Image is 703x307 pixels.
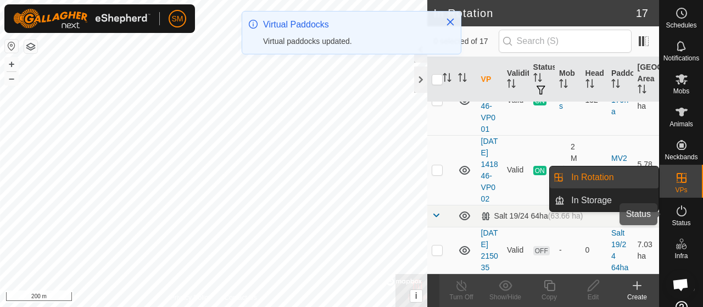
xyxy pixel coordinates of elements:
li: In Storage [550,189,659,211]
td: 5.78 ha [633,135,659,205]
span: ON [533,166,546,175]
div: Create [615,292,659,302]
td: 7.03 ha [633,227,659,273]
td: 0 [581,227,607,273]
span: Schedules [666,22,696,29]
p-sorticon: Activate to sort [458,75,467,83]
h2: In Rotation [434,7,636,20]
span: Notifications [663,55,699,62]
span: Mobs [673,88,689,94]
span: Animals [669,121,693,127]
th: VP [477,57,503,102]
p-sorticon: Activate to sort [443,75,451,83]
a: [DATE] 141846-VP002 [481,137,498,203]
div: Virtual paddocks updated. [263,36,434,47]
td: Valid [503,135,528,205]
a: Open chat [666,270,695,299]
span: 0 selected of 17 [434,36,499,47]
div: Turn Off [439,292,483,302]
a: Salt 19/24 64ha [611,228,628,272]
a: [DATE] 141846-VP001 [481,67,498,133]
p-sorticon: Activate to sort [638,86,646,95]
span: Status [672,220,690,226]
div: 2 Mobs [559,141,576,199]
button: i [410,290,422,302]
td: Valid [503,227,528,273]
th: Paddock [607,57,633,102]
div: Copy [527,292,571,302]
a: In Rotation [565,166,659,188]
span: Heatmap [668,286,695,292]
th: Mob [555,57,581,102]
button: Map Layers [24,40,37,53]
span: i [415,291,417,300]
th: [GEOGRAPHIC_DATA] Area [633,57,659,102]
p-sorticon: Activate to sort [507,81,516,90]
p-sorticon: Activate to sort [611,81,620,90]
a: Contact Us [224,293,256,303]
span: ON [533,96,546,105]
a: Privacy Policy [170,293,211,303]
button: Reset Map [5,40,18,53]
span: (63.66 ha) [548,211,583,220]
button: Close [443,14,458,30]
li: In Rotation [550,166,659,188]
span: In Rotation [571,171,613,184]
div: - [559,244,576,256]
span: VPs [675,187,687,193]
p-sorticon: Activate to sort [559,81,568,90]
th: Validity [503,57,528,102]
p-sorticon: Activate to sort [533,75,542,83]
div: Virtual Paddocks [263,18,434,31]
span: In Storage [571,194,612,207]
a: In Storage [565,189,659,211]
div: Salt 19/24 64ha [481,211,583,221]
th: Head [581,57,607,102]
span: 17 [636,5,648,21]
span: OFF [533,246,550,255]
span: SM [172,13,183,25]
button: – [5,72,18,85]
th: Status [529,57,555,102]
a: [DATE] 215035 [481,228,498,272]
input: Search (S) [499,30,632,53]
div: Edit [571,292,615,302]
a: MV2 179ha [611,154,628,186]
div: Show/Hide [483,292,527,302]
span: Neckbands [665,154,698,160]
td: 136 [581,135,607,205]
img: Gallagher Logo [13,9,150,29]
span: Infra [674,253,688,259]
button: + [5,58,18,71]
p-sorticon: Activate to sort [585,81,594,90]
